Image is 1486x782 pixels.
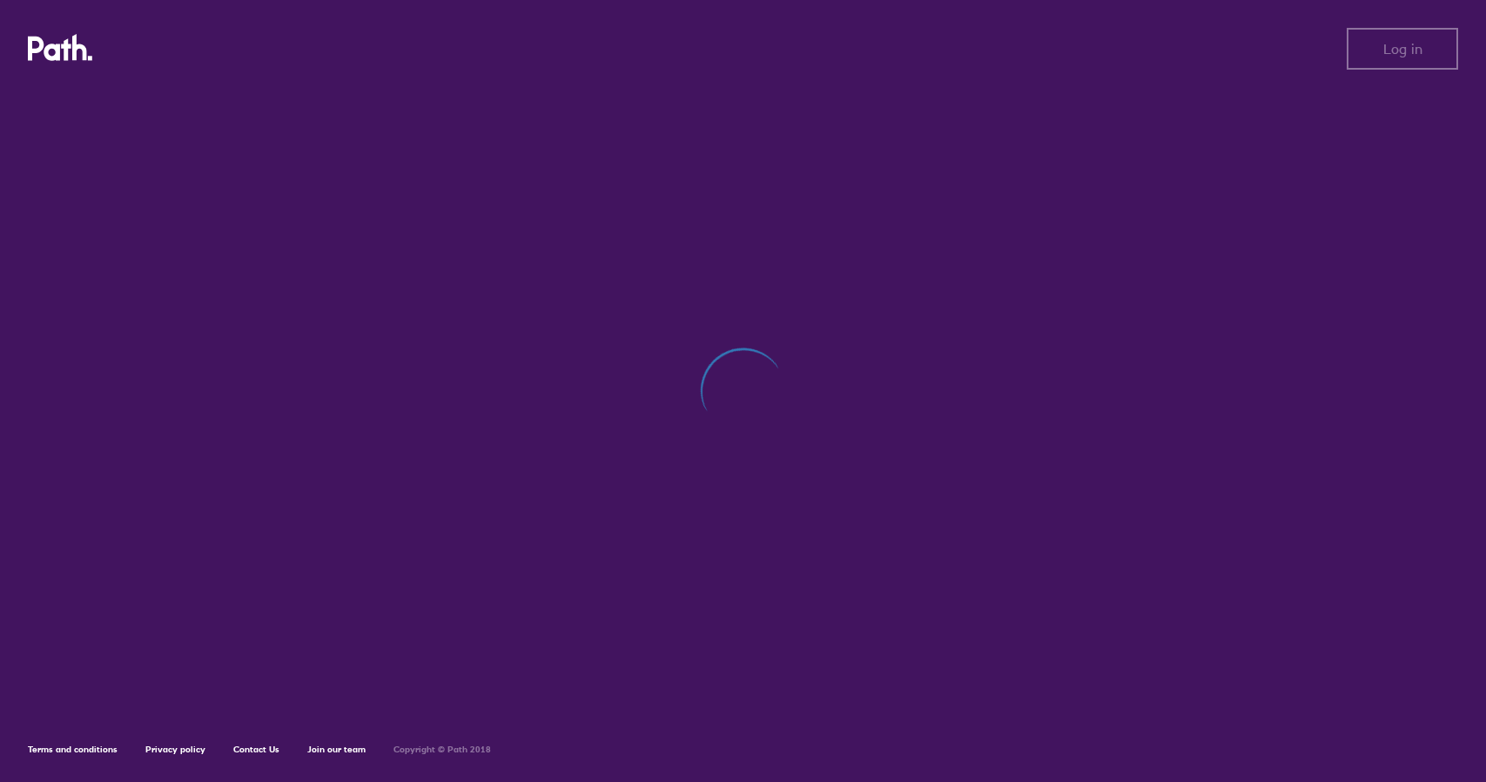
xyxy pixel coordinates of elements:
a: Contact Us [233,744,279,755]
a: Terms and conditions [28,744,118,755]
h6: Copyright © Path 2018 [393,745,491,755]
a: Join our team [307,744,366,755]
button: Log in [1347,28,1458,70]
span: Log in [1383,41,1422,57]
a: Privacy policy [145,744,205,755]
